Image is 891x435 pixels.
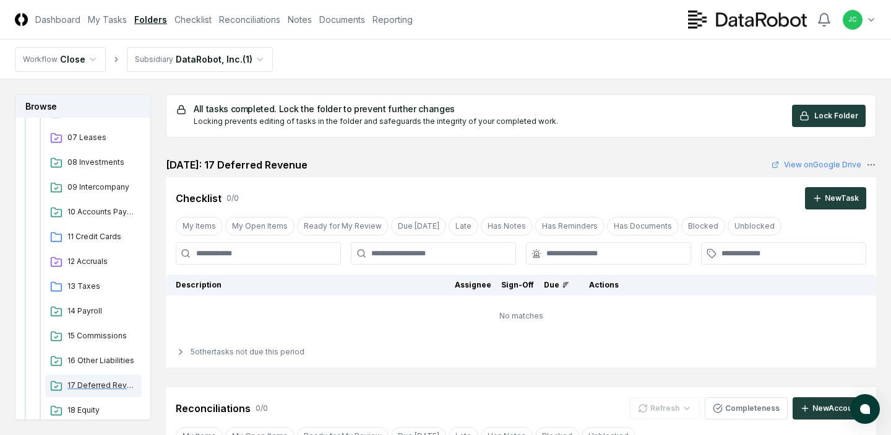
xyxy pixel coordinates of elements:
button: Completeness [705,397,788,420]
a: 13 Taxes [45,276,142,298]
button: Blocked [681,217,725,235]
button: My Items [176,217,223,235]
button: Late [449,217,478,235]
div: 5 other tasks not due this period [166,336,876,367]
div: Checklist [176,191,222,206]
a: 18 Equity [45,400,142,422]
a: My Tasks [88,13,127,26]
div: Workflow [23,54,58,65]
button: Has Reminders [535,217,605,235]
a: 14 Payroll [45,301,142,323]
a: View onGoogle Drive [772,159,861,170]
h2: [DATE]: 17 Deferred Revenue [166,157,308,172]
span: JC [848,15,857,24]
span: 11 Credit Cards [67,231,137,242]
a: 10 Accounts Payable [45,201,142,224]
nav: breadcrumb [15,47,273,72]
div: New Account [812,403,859,414]
div: Due [544,279,569,291]
a: 17 Deferred Revenue [45,375,142,397]
button: My Open Items [225,217,295,235]
a: 09 Intercompany [45,177,142,199]
button: NewAccount [793,397,866,420]
span: 16 Other Liabilities [67,355,137,366]
a: Notes [288,13,312,26]
a: Dashboard [35,13,80,26]
a: Reporting [372,13,413,26]
div: Subsidiary [135,54,173,65]
h3: Browse [15,95,150,118]
span: 18 Equity [67,405,137,416]
button: Lock Folder [792,105,866,127]
a: Documents [319,13,365,26]
div: Reconciliations [176,401,251,416]
a: Checklist [174,13,212,26]
a: Reconciliations [219,13,280,26]
h5: All tasks completed. Lock the folder to prevent further changes [194,105,558,113]
span: 14 Payroll [67,305,137,317]
a: 12 Accruals [45,251,142,273]
img: DataRobot logo [688,11,807,29]
a: 15 Commissions [45,325,142,348]
button: JC [841,9,864,31]
span: 13 Taxes [67,281,137,292]
button: Ready for My Review [297,217,389,235]
td: No matches [166,296,876,336]
div: 0 / 0 [256,403,268,414]
a: 08 Investments [45,152,142,174]
div: 0 / 0 [226,193,239,204]
button: Has Notes [481,217,533,235]
button: Due Today [391,217,446,235]
span: 09 Intercompany [67,182,137,193]
div: Locking prevents editing of tasks in the folder and safeguards the integrity of your completed work. [194,116,558,127]
th: Assignee [450,275,496,296]
img: Logo [15,13,28,26]
button: Has Documents [607,217,679,235]
span: 07 Leases [67,132,137,143]
div: Actions [579,279,866,291]
span: 12 Accruals [67,256,137,267]
a: 11 Credit Cards [45,226,142,248]
button: atlas-launcher [850,394,880,424]
span: Lock Folder [814,110,858,121]
span: 08 Investments [67,157,137,168]
button: NewTask [805,187,866,209]
div: New Task [825,193,859,204]
th: Sign-Off [496,275,539,296]
a: Folders [134,13,167,26]
button: Unblocked [728,217,781,235]
a: 16 Other Liabilities [45,350,142,372]
span: 15 Commissions [67,330,137,341]
span: 17 Deferred Revenue [67,380,137,391]
a: 07 Leases [45,127,142,149]
th: Description [166,275,450,296]
span: 10 Accounts Payable [67,206,137,217]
